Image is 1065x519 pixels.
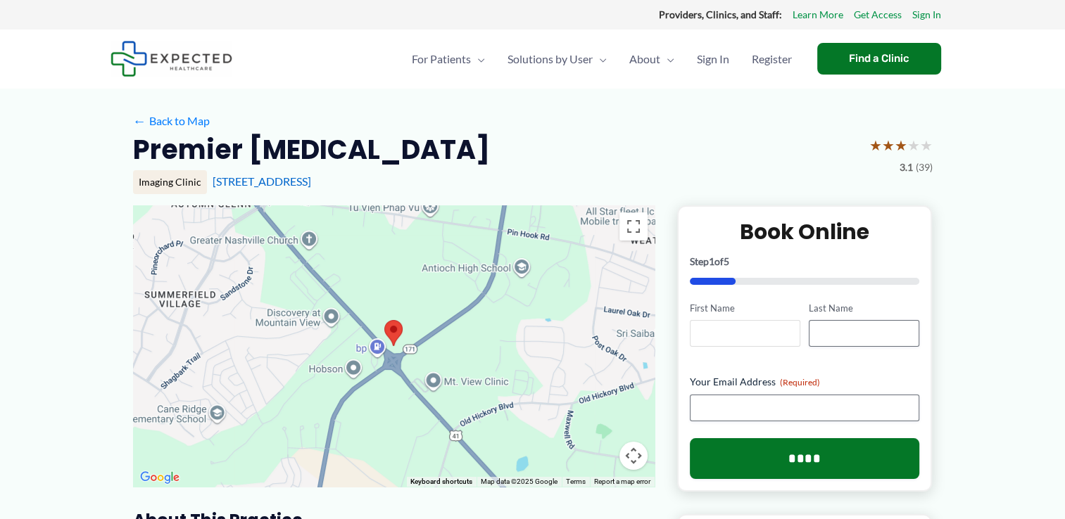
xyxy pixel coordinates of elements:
a: Sign In [912,6,941,24]
label: Your Email Address [690,375,920,389]
span: Menu Toggle [471,34,485,84]
a: Open this area in Google Maps (opens a new window) [137,468,183,487]
a: Terms (opens in new tab) [566,478,586,485]
a: Report a map error [594,478,650,485]
a: Find a Clinic [817,43,941,75]
label: Last Name [809,302,919,315]
h2: Book Online [690,218,920,245]
span: ★ [907,132,920,158]
a: For PatientsMenu Toggle [401,34,496,84]
span: ★ [882,132,895,158]
span: ← [133,114,146,127]
img: Google [137,468,183,487]
a: Sign In [686,34,741,84]
button: Map camera controls [619,442,648,470]
span: ★ [869,132,882,158]
span: Map data ©2025 Google [481,478,557,485]
span: 1 [709,255,714,267]
label: First Name [690,302,800,315]
span: ★ [920,132,933,158]
a: Get Access [854,6,902,24]
button: Toggle fullscreen view [619,212,648,241]
span: About [629,34,660,84]
a: ←Back to Map [133,110,210,132]
a: [STREET_ADDRESS] [213,174,311,188]
p: Step of [690,257,920,267]
span: For Patients [412,34,471,84]
span: Menu Toggle [660,34,674,84]
span: Register [752,34,792,84]
a: AboutMenu Toggle [618,34,686,84]
span: 5 [724,255,729,267]
span: (39) [916,158,933,177]
span: ★ [895,132,907,158]
button: Keyboard shortcuts [410,477,472,487]
div: Imaging Clinic [133,170,207,194]
a: Solutions by UserMenu Toggle [496,34,618,84]
a: Learn More [793,6,843,24]
nav: Primary Site Navigation [401,34,803,84]
span: Solutions by User [508,34,593,84]
h2: Premier [MEDICAL_DATA] [133,132,490,167]
span: 3.1 [900,158,913,177]
img: Expected Healthcare Logo - side, dark font, small [111,41,232,77]
span: Menu Toggle [593,34,607,84]
span: Sign In [697,34,729,84]
span: (Required) [780,377,820,387]
a: Register [741,34,803,84]
strong: Providers, Clinics, and Staff: [659,8,782,20]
